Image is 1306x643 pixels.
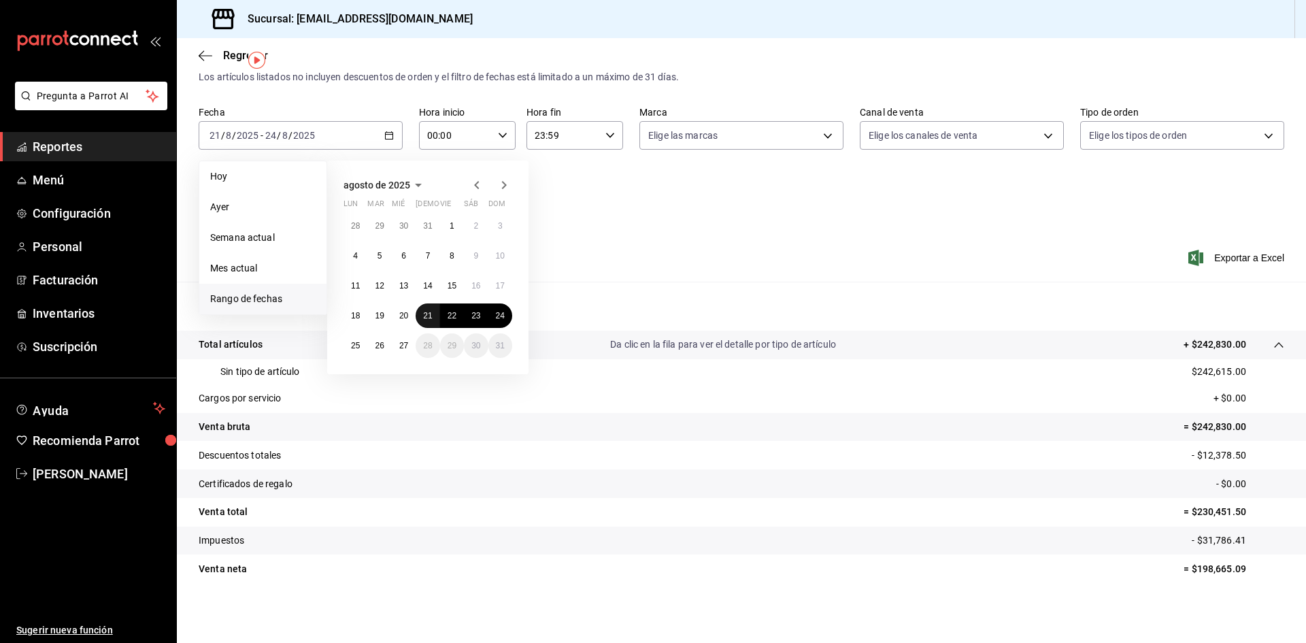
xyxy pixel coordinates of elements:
abbr: 29 de julio de 2025 [375,221,384,231]
button: 30 de julio de 2025 [392,214,416,238]
abbr: 3 de agosto de 2025 [498,221,503,231]
button: 8 de agosto de 2025 [440,244,464,268]
button: 16 de agosto de 2025 [464,274,488,298]
abbr: 24 de agosto de 2025 [496,311,505,320]
p: $242,615.00 [1192,365,1246,379]
button: 10 de agosto de 2025 [488,244,512,268]
button: agosto de 2025 [344,177,426,193]
abbr: 16 de agosto de 2025 [471,281,480,291]
button: 3 de agosto de 2025 [488,214,512,238]
p: Total artículos [199,337,263,352]
abbr: 28 de agosto de 2025 [423,341,432,350]
button: 27 de agosto de 2025 [392,333,416,358]
abbr: 11 de agosto de 2025 [351,281,360,291]
p: Resumen [199,298,1284,314]
span: Reportes [33,137,165,156]
abbr: 31 de agosto de 2025 [496,341,505,350]
abbr: 17 de agosto de 2025 [496,281,505,291]
p: Descuentos totales [199,448,281,463]
p: Venta bruta [199,420,250,434]
span: Configuración [33,204,165,222]
button: 24 de agosto de 2025 [488,303,512,328]
abbr: 22 de agosto de 2025 [448,311,456,320]
button: 4 de agosto de 2025 [344,244,367,268]
input: -- [225,130,232,141]
button: 23 de agosto de 2025 [464,303,488,328]
abbr: 4 de agosto de 2025 [353,251,358,261]
p: - $31,786.41 [1192,533,1284,548]
button: 31 de julio de 2025 [416,214,439,238]
span: Pregunta a Parrot AI [37,89,146,103]
button: Tooltip marker [248,52,265,69]
button: 18 de agosto de 2025 [344,303,367,328]
abbr: 23 de agosto de 2025 [471,311,480,320]
abbr: jueves [416,199,496,214]
span: Elige las marcas [648,129,718,142]
abbr: 31 de julio de 2025 [423,221,432,231]
span: Mes actual [210,261,316,276]
p: - $0.00 [1216,477,1284,491]
button: 9 de agosto de 2025 [464,244,488,268]
abbr: 8 de agosto de 2025 [450,251,454,261]
p: Venta neta [199,562,247,576]
span: Hoy [210,169,316,184]
span: / [288,130,292,141]
abbr: sábado [464,199,478,214]
input: ---- [292,130,316,141]
span: Elige los tipos de orden [1089,129,1187,142]
abbr: 21 de agosto de 2025 [423,311,432,320]
abbr: 1 de agosto de 2025 [450,221,454,231]
p: Da clic en la fila para ver el detalle por tipo de artículo [610,337,836,352]
span: Menú [33,171,165,189]
button: 17 de agosto de 2025 [488,274,512,298]
label: Marca [639,108,843,117]
span: Elige los canales de venta [869,129,977,142]
button: 5 de agosto de 2025 [367,244,391,268]
p: = $242,830.00 [1184,420,1284,434]
abbr: miércoles [392,199,405,214]
label: Hora fin [526,108,623,117]
abbr: 26 de agosto de 2025 [375,341,384,350]
abbr: martes [367,199,384,214]
abbr: 6 de agosto de 2025 [401,251,406,261]
abbr: 13 de agosto de 2025 [399,281,408,291]
button: 31 de agosto de 2025 [488,333,512,358]
input: -- [282,130,288,141]
label: Tipo de orden [1080,108,1284,117]
input: -- [265,130,277,141]
abbr: 29 de agosto de 2025 [448,341,456,350]
p: + $242,830.00 [1184,337,1246,352]
p: = $198,665.09 [1184,562,1284,576]
abbr: lunes [344,199,358,214]
button: 7 de agosto de 2025 [416,244,439,268]
abbr: 28 de julio de 2025 [351,221,360,231]
button: 19 de agosto de 2025 [367,303,391,328]
button: 25 de agosto de 2025 [344,333,367,358]
abbr: viernes [440,199,451,214]
span: Suscripción [33,337,165,356]
span: Sugerir nueva función [16,623,165,638]
button: 28 de julio de 2025 [344,214,367,238]
button: Regresar [199,49,268,62]
span: Ayuda [33,400,148,416]
button: 1 de agosto de 2025 [440,214,464,238]
button: 2 de agosto de 2025 [464,214,488,238]
button: 30 de agosto de 2025 [464,333,488,358]
button: open_drawer_menu [150,35,161,46]
abbr: 18 de agosto de 2025 [351,311,360,320]
span: / [277,130,281,141]
abbr: 9 de agosto de 2025 [473,251,478,261]
p: Impuestos [199,533,244,548]
span: Recomienda Parrot [33,431,165,450]
abbr: 12 de agosto de 2025 [375,281,384,291]
button: 28 de agosto de 2025 [416,333,439,358]
button: 14 de agosto de 2025 [416,274,439,298]
span: Inventarios [33,304,165,323]
button: Exportar a Excel [1191,250,1284,266]
p: - $12,378.50 [1192,448,1284,463]
span: - [261,130,263,141]
button: 15 de agosto de 2025 [440,274,464,298]
abbr: 20 de agosto de 2025 [399,311,408,320]
button: 6 de agosto de 2025 [392,244,416,268]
